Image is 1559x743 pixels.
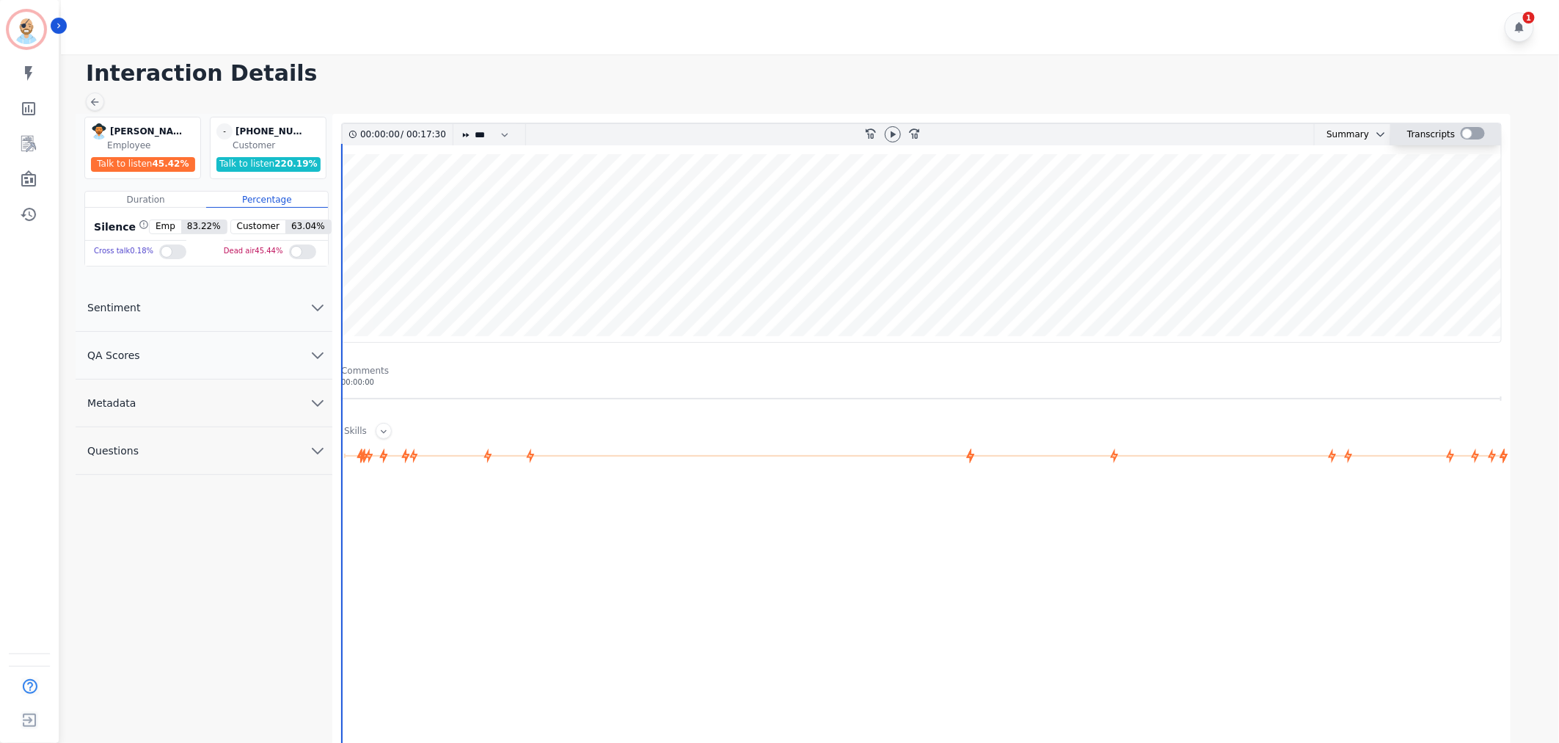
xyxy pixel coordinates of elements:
button: Sentiment chevron down [76,284,332,332]
img: Bordered avatar [9,12,44,47]
div: 00:17:30 [404,124,444,145]
div: Skills [344,425,367,439]
span: - [216,123,233,139]
div: Silence [91,220,149,234]
div: Employee [107,139,197,151]
div: 00:00:00 [360,124,401,145]
div: Talk to listen [91,157,195,172]
div: Customer [233,139,323,151]
div: 00:00:00 [341,377,1502,388]
button: chevron down [1369,128,1387,140]
button: QA Scores chevron down [76,332,332,380]
span: Questions [76,443,150,458]
div: Talk to listen [216,157,321,172]
span: Metadata [76,396,147,410]
div: Transcripts [1407,124,1455,145]
button: Metadata chevron down [76,380,332,427]
h1: Interaction Details [86,60,1544,87]
span: 83.22 % [181,220,227,233]
div: Comments [341,365,1502,377]
svg: chevron down [1375,128,1387,140]
div: Dead air 45.44 % [224,241,283,262]
div: Percentage [206,192,327,208]
div: [PHONE_NUMBER] [236,123,309,139]
div: Cross talk 0.18 % [94,241,153,262]
span: Customer [231,220,285,233]
span: Sentiment [76,300,152,315]
svg: chevron down [309,442,326,460]
span: 63.04 % [285,220,331,233]
svg: chevron down [309,299,326,316]
svg: chevron down [309,347,326,364]
span: QA Scores [76,348,152,363]
div: [PERSON_NAME] [110,123,183,139]
div: Summary [1315,124,1369,145]
div: / [360,124,450,145]
span: 45.42 % [153,159,189,169]
div: Duration [85,192,206,208]
button: Questions chevron down [76,427,332,475]
div: 1 [1523,12,1535,23]
svg: chevron down [309,394,326,412]
span: Emp [150,220,181,233]
span: 220.19 % [274,159,317,169]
